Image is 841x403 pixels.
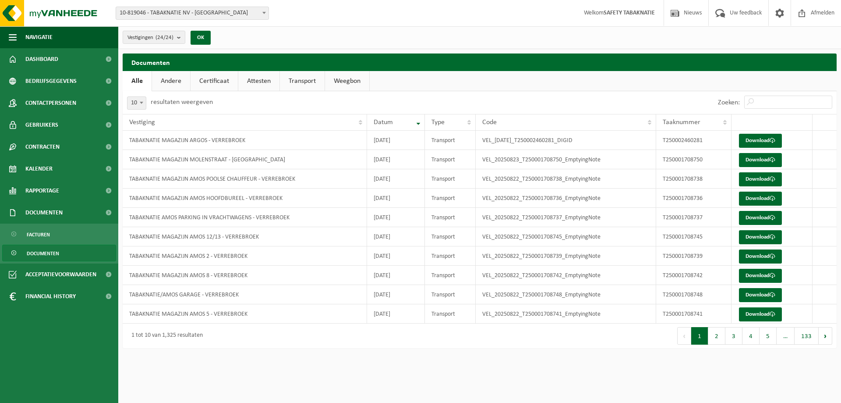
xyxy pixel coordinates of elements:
td: VEL_20250822_T250001708736_EmptyingNote [476,189,656,208]
a: Download [739,134,782,148]
button: 5 [760,327,777,345]
td: T250001708737 [656,208,731,227]
td: T250001708738 [656,169,731,189]
strong: SAFETY TABAKNATIE [604,10,655,16]
td: VEL_20250822_T250001708741_EmptyingNote [476,304,656,324]
td: VEL_[DATE]_T250002460281_DIGID [476,131,656,150]
td: VEL_20250822_T250001708737_EmptyingNote [476,208,656,227]
td: VEL_20250822_T250001708739_EmptyingNote [476,246,656,266]
label: resultaten weergeven [151,99,213,106]
td: [DATE] [367,131,424,150]
td: [DATE] [367,169,424,189]
td: [DATE] [367,227,424,246]
td: [DATE] [367,246,424,266]
span: … [777,327,795,345]
a: Download [739,192,782,206]
a: Download [739,250,782,264]
a: Alle [123,71,152,91]
span: Documenten [27,245,59,262]
td: VEL_20250822_T250001708742_EmptyingNote [476,266,656,285]
td: [DATE] [367,189,424,208]
span: Facturen [27,226,50,243]
count: (24/24) [155,35,173,40]
h2: Documenten [123,53,837,71]
td: Transport [425,189,476,208]
a: Download [739,153,782,167]
td: [DATE] [367,266,424,285]
a: Documenten [2,245,116,261]
td: Transport [425,131,476,150]
td: VEL_20250822_T250001708738_EmptyingNote [476,169,656,189]
td: TABAKNATIE MAGAZIJN AMOS HOOFDBUREEL - VERREBROEK [123,189,367,208]
td: TABAKNATIE MAGAZIJN ARGOS - VERREBROEK [123,131,367,150]
a: Certificaat [191,71,238,91]
span: Contactpersonen [25,92,76,114]
td: TABAKNATIE MAGAZIJN AMOS 2 - VERREBROEK [123,246,367,266]
td: TABAKNATIE/AMOS GARAGE - VERREBROEK [123,285,367,304]
td: T250001708742 [656,266,731,285]
button: OK [191,31,211,45]
button: Previous [677,327,691,345]
span: Kalender [25,158,53,180]
span: 10 [127,96,146,110]
td: TABAKNATIE MAGAZIJN AMOS POOLSE CHAUFFEUR - VERREBROEK [123,169,367,189]
a: Facturen [2,226,116,243]
div: 1 tot 10 van 1,325 resultaten [127,328,203,344]
button: 2 [708,327,725,345]
td: VEL_20250822_T250001708745_EmptyingNote [476,227,656,246]
td: TABAKNATIE MAGAZIJN AMOS 5 - VERREBROEK [123,304,367,324]
span: Navigatie [25,26,53,48]
span: Financial History [25,285,76,307]
span: Code [482,119,497,126]
span: Vestigingen [127,31,173,44]
td: Transport [425,246,476,266]
td: [DATE] [367,150,424,169]
td: T250001708748 [656,285,731,304]
td: T250001708750 [656,150,731,169]
span: Datum [374,119,393,126]
span: 10-819046 - TABAKNATIE NV - ANTWERPEN [116,7,269,19]
a: Download [739,307,782,321]
button: 3 [725,327,742,345]
a: Download [739,269,782,283]
span: Gebruikers [25,114,58,136]
button: Next [819,327,832,345]
a: Download [739,211,782,225]
td: [DATE] [367,285,424,304]
span: 10 [127,97,146,109]
button: Vestigingen(24/24) [123,31,185,44]
td: Transport [425,208,476,227]
a: Weegbon [325,71,369,91]
td: TABAKNATIE MAGAZIJN MOLENSTRAAT - [GEOGRAPHIC_DATA] [123,150,367,169]
td: T250001708739 [656,246,731,266]
td: TABAKNATIE MAGAZIJN AMOS 12/13 - VERREBROEK [123,227,367,246]
td: T250001708745 [656,227,731,246]
td: Transport [425,285,476,304]
span: Rapportage [25,180,59,202]
td: Transport [425,227,476,246]
span: Taaknummer [663,119,700,126]
td: VEL_20250822_T250001708748_EmptyingNote [476,285,656,304]
a: Download [739,230,782,244]
span: Dashboard [25,48,58,70]
td: TABAKNATIE MAGAZIJN AMOS 8 - VERREBROEK [123,266,367,285]
a: Andere [152,71,190,91]
span: Vestiging [129,119,155,126]
a: Transport [280,71,325,91]
span: Acceptatievoorwaarden [25,264,96,285]
td: [DATE] [367,304,424,324]
td: T250001708736 [656,189,731,208]
span: 10-819046 - TABAKNATIE NV - ANTWERPEN [116,7,269,20]
td: [DATE] [367,208,424,227]
td: Transport [425,150,476,169]
button: 133 [795,327,819,345]
span: Bedrijfsgegevens [25,70,77,92]
iframe: chat widget [4,384,146,403]
td: T250001708741 [656,304,731,324]
td: Transport [425,266,476,285]
a: Download [739,288,782,302]
td: VEL_20250823_T250001708750_EmptyingNote [476,150,656,169]
span: Contracten [25,136,60,158]
span: Documenten [25,202,63,224]
td: TABAKNATIE AMOS PARKING IN VRACHTWAGENS - VERREBROEK [123,208,367,227]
